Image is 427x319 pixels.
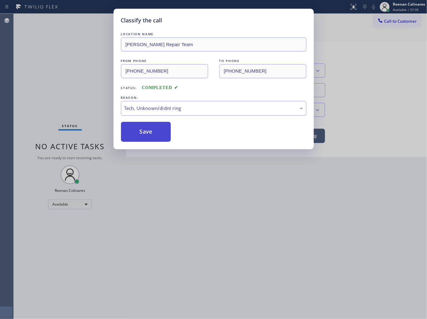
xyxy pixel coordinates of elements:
button: Save [121,122,171,142]
h5: Classify the call [121,16,162,25]
div: REASON: [121,94,306,101]
div: FROM PHONE [121,58,208,64]
input: To phone [219,64,306,78]
div: LOCATION NAME [121,31,306,37]
span: COMPLETED [142,85,178,90]
div: Tech, Unknown/didnt ring [124,105,303,112]
span: Status: [121,86,137,90]
input: From phone [121,64,208,78]
div: TO PHONE [219,58,306,64]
